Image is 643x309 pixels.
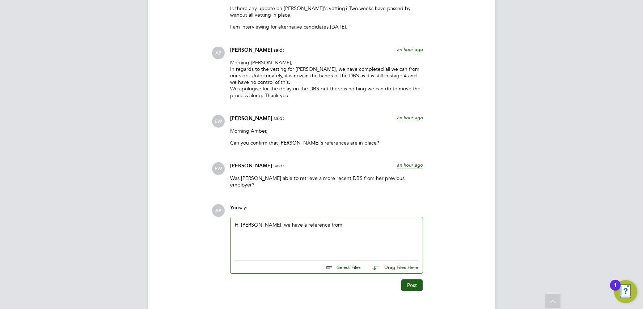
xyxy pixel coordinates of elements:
[230,175,423,188] p: Was [PERSON_NAME] able to retrieve a more recent DBS from her previous employer?
[397,46,423,52] span: an hour ago
[230,140,423,146] p: Can you confirm that [PERSON_NAME]'s references are in place?
[614,285,617,295] div: 1
[401,279,423,291] button: Post
[274,115,284,121] span: said:
[212,47,225,59] span: AP
[230,163,272,169] span: [PERSON_NAME]
[230,47,272,53] span: [PERSON_NAME]
[367,260,418,275] button: Drag Files Here
[235,222,418,253] div: Hi [PERSON_NAME], we have a reference from
[230,205,239,211] span: You
[274,47,284,53] span: said:
[212,115,225,128] span: EW
[212,162,225,175] span: EW
[230,204,423,217] div: say:
[212,204,225,217] span: AP
[230,23,423,30] p: I am interviewing for alternative candidates [DATE].
[614,280,637,303] button: Open Resource Center, 1 new notification
[397,162,423,168] span: an hour ago
[274,162,284,169] span: said:
[230,59,423,99] p: Morning [PERSON_NAME], In regards to the vetting for [PERSON_NAME], we have completed all we can ...
[397,115,423,121] span: an hour ago
[230,115,272,121] span: [PERSON_NAME]
[230,5,423,18] p: Is there any update on [PERSON_NAME]'s vetting? Two weeks have passed by without all vetting in p...
[230,128,423,134] p: Morning Amber,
